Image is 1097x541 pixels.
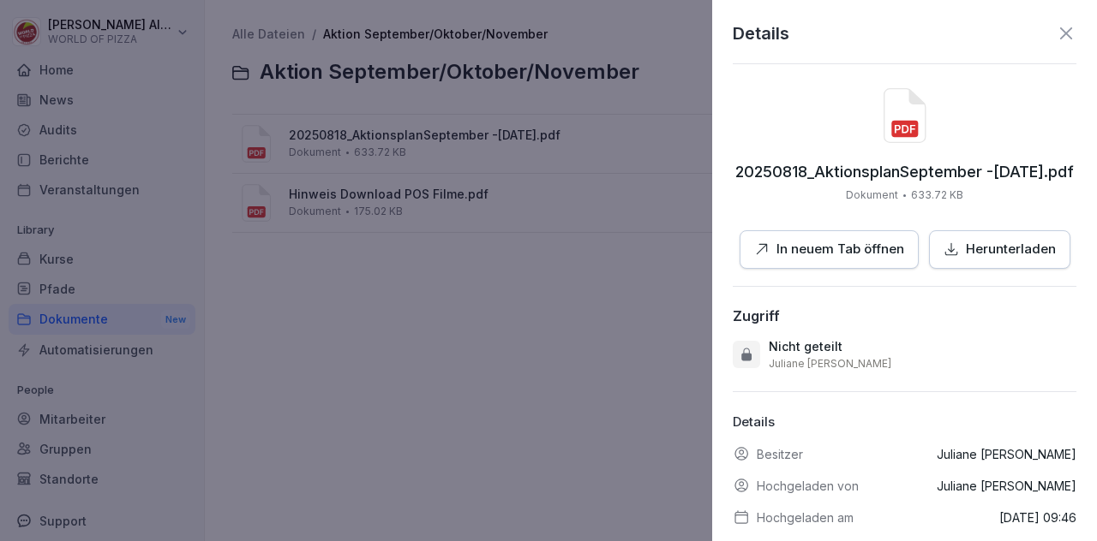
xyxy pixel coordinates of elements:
p: Besitzer [757,445,803,463]
p: Details [733,413,1076,432]
p: Nicht geteilt [769,338,842,355]
p: Juliane [PERSON_NAME] [937,477,1076,495]
button: Herunterladen [929,230,1070,269]
p: In neuem Tab öffnen [776,240,904,259]
p: Juliane [PERSON_NAME] [769,357,891,371]
p: Hochgeladen am [757,508,854,526]
p: 633.72 KB [911,187,963,203]
p: Details [733,21,789,46]
p: Hochgeladen von [757,477,859,495]
p: 20250818_AktionsplanSeptember -November 25.pdf [735,163,1074,181]
p: Juliane [PERSON_NAME] [937,445,1076,463]
p: [DATE] 09:46 [999,508,1076,526]
button: In neuem Tab öffnen [740,230,919,269]
p: Dokument [846,187,898,203]
div: Zugriff [733,307,780,324]
p: Herunterladen [966,240,1056,259]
